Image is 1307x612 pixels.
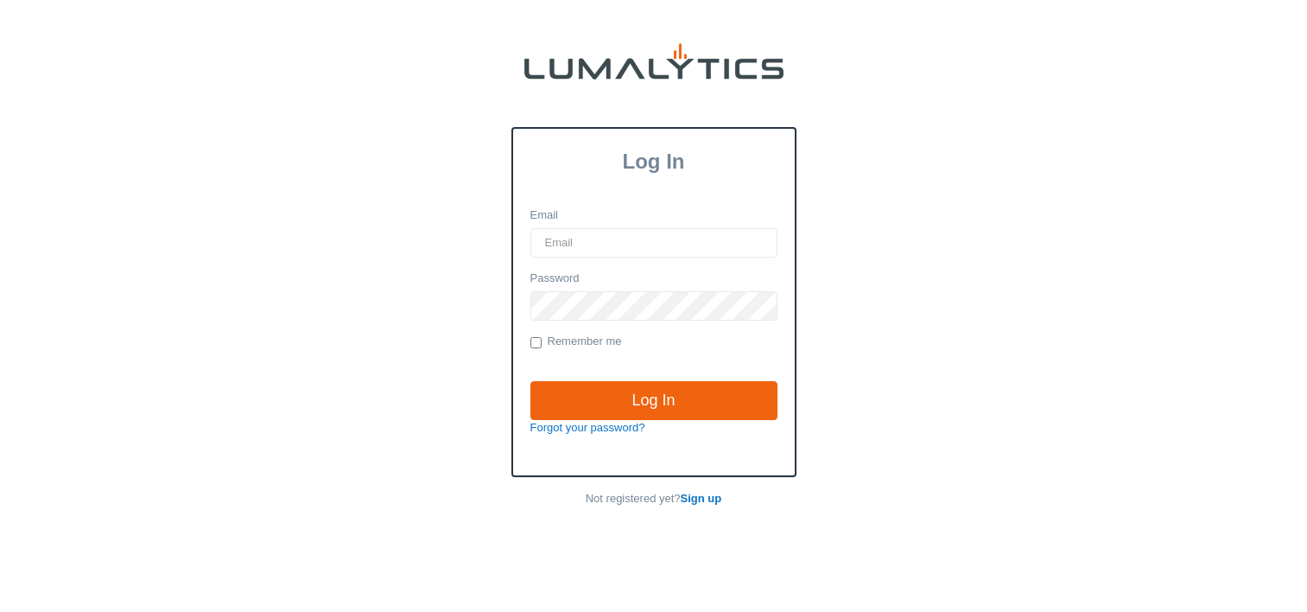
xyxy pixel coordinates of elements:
[530,207,559,224] label: Email
[530,334,622,351] label: Remember me
[530,228,777,258] input: Email
[681,492,722,505] a: Sign up
[530,271,580,287] label: Password
[511,491,796,507] p: Not registered yet?
[524,43,784,80] img: lumalytics-black-e9b537c871f77d9ce8d3a6940f85695cd68c596e3f819dc492052d1098752254.png
[530,421,645,434] a: Forgot your password?
[530,337,542,348] input: Remember me
[513,150,795,174] h3: Log In
[530,381,777,421] input: Log In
